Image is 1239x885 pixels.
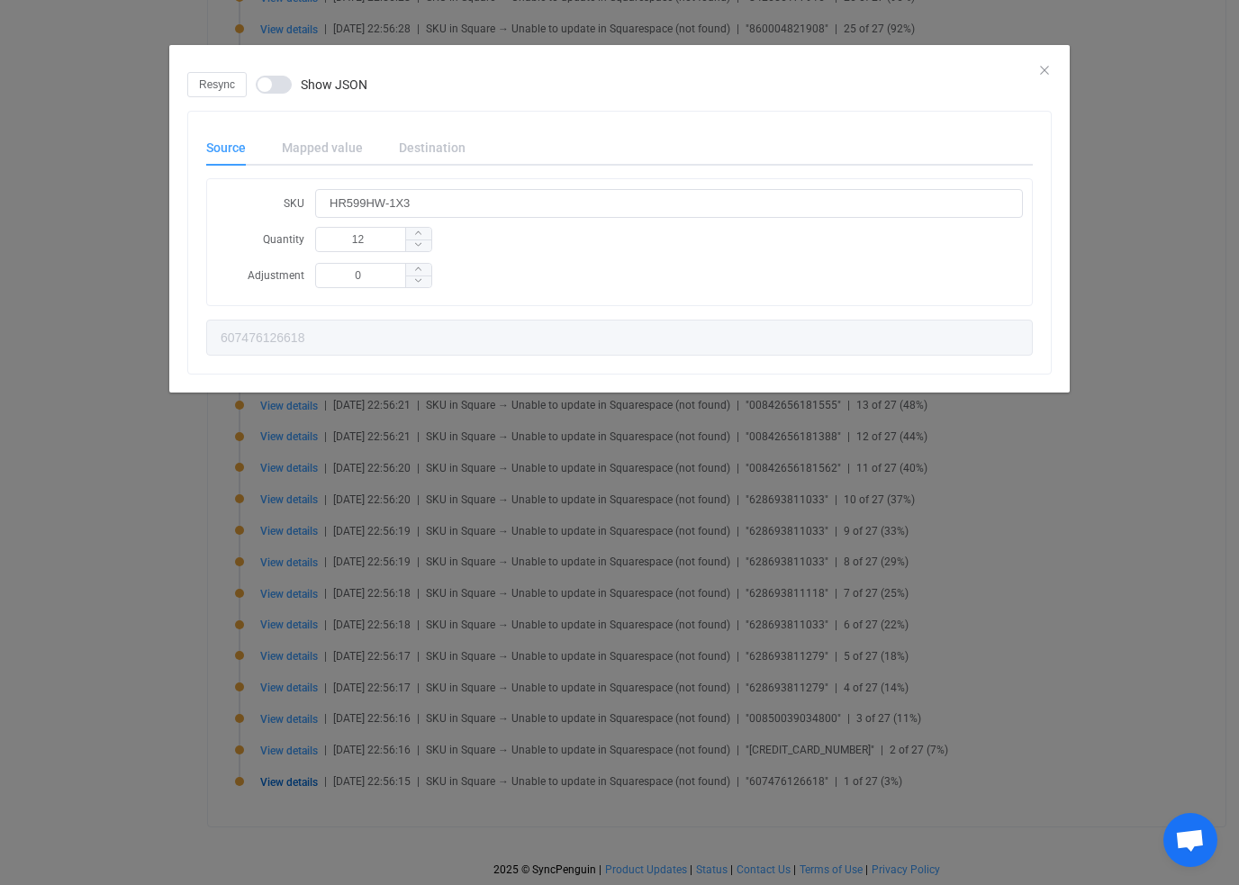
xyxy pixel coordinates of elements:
span: SKU [284,197,304,210]
span: Resync [199,78,235,91]
div: dialog [169,45,1070,393]
div: Destination [381,130,466,166]
span: Show JSON [301,78,367,91]
span: Quantity [263,233,304,246]
div: Mapped value [264,130,381,166]
button: Close [1037,63,1052,79]
div: Source [206,130,264,166]
span: Adjustment [248,269,304,282]
button: Resync [187,72,247,97]
div: Open chat [1163,813,1217,867]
